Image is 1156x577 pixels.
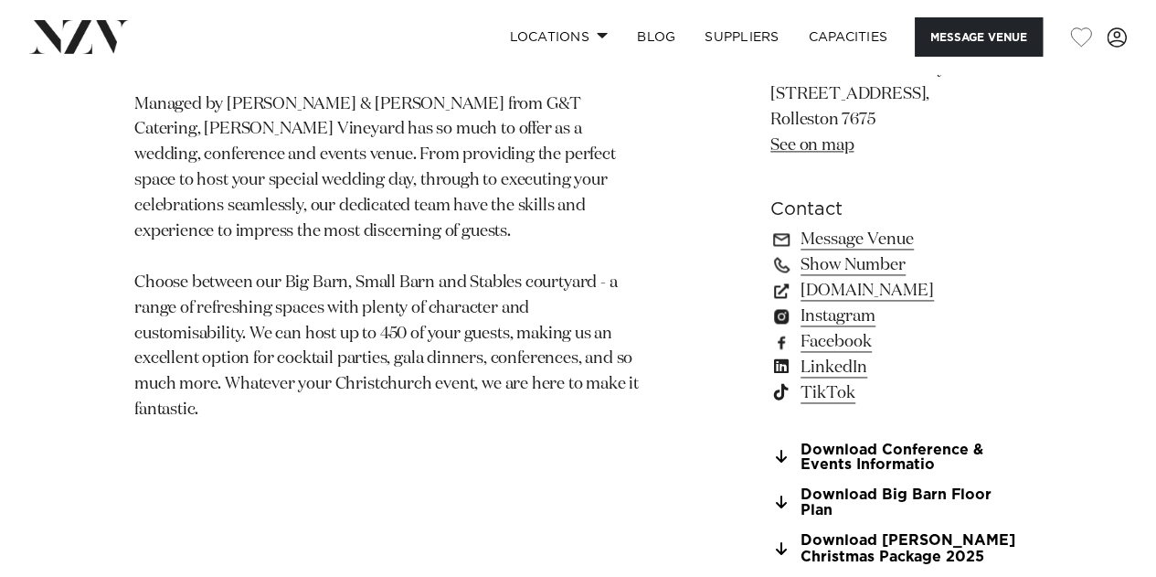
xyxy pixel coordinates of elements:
[915,17,1043,57] button: Message Venue
[770,252,1022,278] a: Show Number
[770,533,1022,564] a: Download [PERSON_NAME] Christmas Package 2025
[29,20,129,53] img: nzv-logo.png
[770,137,854,154] a: See on map
[770,196,1022,223] h6: Contact
[770,355,1022,380] a: LinkedIn
[770,227,1022,252] a: Message Venue
[770,380,1022,406] a: TikTok
[622,17,690,57] a: BLOG
[794,17,903,57] a: Capacities
[770,487,1022,518] a: Download Big Barn Floor Plan
[770,57,1022,159] p: [PERSON_NAME] Vineyard [STREET_ADDRESS], Rolleston 7675
[770,443,1022,474] a: Download Conference & Events Informatio
[770,278,1022,304] a: [DOMAIN_NAME]
[690,17,793,57] a: SUPPLIERS
[770,304,1022,329] a: Instagram
[494,17,622,57] a: Locations
[770,329,1022,355] a: Facebook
